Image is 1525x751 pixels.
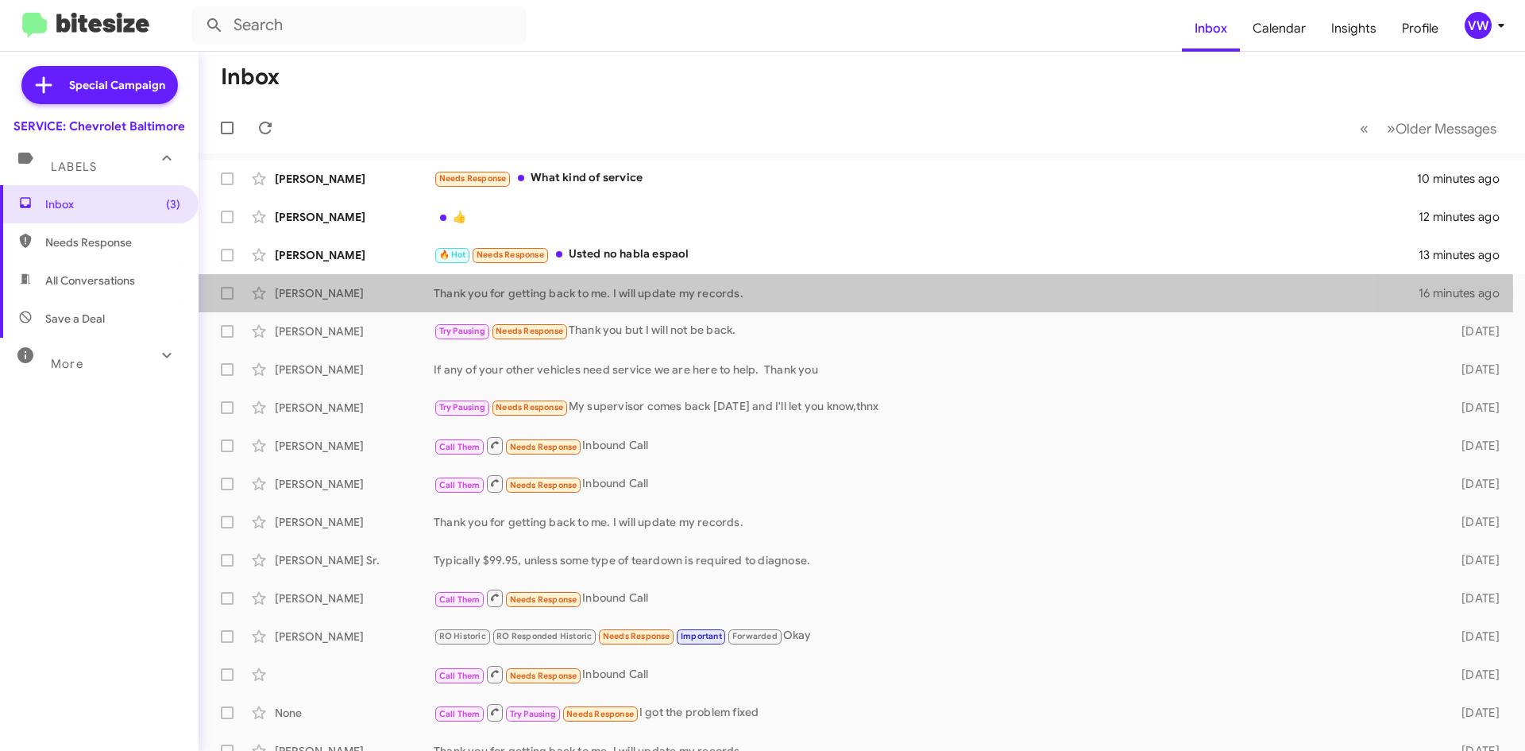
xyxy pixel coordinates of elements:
div: [PERSON_NAME] [275,400,434,416]
div: [DATE] [1436,323,1512,339]
a: Inbox [1182,6,1240,52]
span: Needs Response [496,326,563,336]
span: More [51,357,83,371]
div: Inbound Call [434,664,1436,684]
div: [PERSON_NAME] [275,285,434,301]
div: What kind of service [434,169,1417,188]
span: 🔥 Hot [439,250,466,260]
span: RO Responded Historic [496,631,592,641]
div: [PERSON_NAME] [275,171,434,187]
nav: Page navigation example [1351,112,1506,145]
span: Needs Response [510,442,577,452]
span: Needs Response [566,709,634,719]
div: [PERSON_NAME] [275,247,434,263]
div: My supervisor comes back [DATE] and I'll let you know,thnx [434,398,1436,416]
span: Call Them [439,709,481,719]
span: Save a Deal [45,311,105,327]
span: Forwarded [728,629,781,645]
span: Important [681,631,722,641]
button: VW [1451,12,1508,39]
div: [DATE] [1436,438,1512,454]
span: Try Pausing [510,709,556,719]
span: Needs Response [510,480,577,490]
div: [DATE] [1436,476,1512,492]
span: Needs Response [45,234,180,250]
div: 👍 [434,209,1419,225]
div: Usted no habla espaol [434,246,1419,264]
span: Needs Response [439,173,507,184]
div: If any of your other vehicles need service we are here to help. Thank you [434,362,1436,377]
div: [PERSON_NAME] [275,323,434,339]
span: Try Pausing [439,402,485,412]
div: [PERSON_NAME] [275,438,434,454]
div: Thank you for getting back to me. I will update my records. [434,514,1436,530]
div: [PERSON_NAME] [275,629,434,645]
button: Previous [1350,112,1378,145]
span: Needs Response [477,250,544,260]
a: Special Campaign [21,66,178,104]
div: [DATE] [1436,552,1512,568]
div: [DATE] [1436,400,1512,416]
span: » [1387,118,1396,138]
div: [PERSON_NAME] [275,362,434,377]
div: Okay [434,627,1436,645]
span: Inbox [45,196,180,212]
span: Call Them [439,594,481,605]
span: All Conversations [45,273,135,288]
input: Search [192,6,526,45]
span: Needs Response [603,631,670,641]
div: I got the problem fixed [434,703,1436,722]
div: [PERSON_NAME] [275,209,434,225]
span: RO Historic [439,631,486,641]
span: Try Pausing [439,326,485,336]
button: Next [1377,112,1506,145]
div: Inbound Call [434,474,1436,494]
div: Inbound Call [434,588,1436,608]
span: Call Them [439,671,481,681]
h1: Inbox [221,64,280,90]
div: VW [1465,12,1492,39]
div: [PERSON_NAME] [275,514,434,530]
span: Labels [51,160,97,174]
div: SERVICE: Chevrolet Baltimore [14,118,185,134]
div: [DATE] [1436,514,1512,530]
span: Needs Response [496,402,563,412]
div: [DATE] [1436,705,1512,721]
span: Older Messages [1396,120,1496,137]
span: Needs Response [510,671,577,681]
div: Typically $99.95, unless some type of teardown is required to diagnose. [434,552,1436,568]
span: « [1360,118,1369,138]
div: 16 minutes ago [1419,285,1512,301]
div: Thank you for getting back to me. I will update my records. [434,285,1419,301]
span: Needs Response [510,594,577,605]
div: Inbound Call [434,436,1436,455]
div: [PERSON_NAME] [275,590,434,606]
div: [DATE] [1436,629,1512,645]
div: 13 minutes ago [1419,247,1512,263]
div: [DATE] [1436,362,1512,377]
div: Thank you but I will not be back. [434,322,1436,340]
div: [PERSON_NAME] [275,476,434,492]
a: Profile [1389,6,1451,52]
div: 12 minutes ago [1419,209,1512,225]
div: 10 minutes ago [1417,171,1512,187]
div: [DATE] [1436,590,1512,606]
a: Calendar [1240,6,1318,52]
span: Call Them [439,442,481,452]
span: Special Campaign [69,77,165,93]
div: None [275,705,434,721]
div: [PERSON_NAME] Sr. [275,552,434,568]
span: Call Them [439,480,481,490]
span: (3) [166,196,180,212]
a: Insights [1318,6,1389,52]
div: [DATE] [1436,667,1512,683]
